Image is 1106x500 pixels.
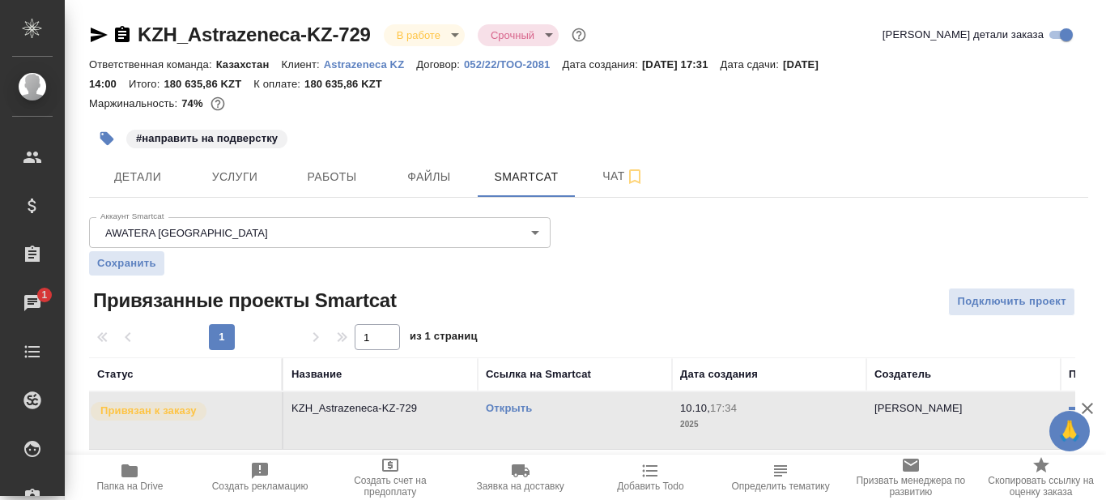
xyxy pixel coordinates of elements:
span: Заявка на доставку [476,481,564,492]
a: 1 [4,283,61,323]
p: 74% [181,97,206,109]
p: #направить на подверстку [136,130,278,147]
p: 180 635,86 KZT [164,78,253,90]
div: В работе [384,24,465,46]
button: Добавить тэг [89,121,125,156]
a: Открыть [486,402,532,414]
button: Доп статусы указывают на важность/срочность заказа [568,24,589,45]
button: Заявка на доставку [455,455,585,500]
div: Ссылка на Smartcat [486,366,591,382]
button: Скопировать ссылку для ЯМессенджера [89,25,108,45]
div: Дата создания [680,366,758,382]
p: Дата создания: [562,58,641,71]
span: Файлы [390,167,468,187]
button: В работе [392,28,445,42]
button: Добавить Todo [585,455,716,500]
span: 🙏 [1056,414,1083,448]
button: 🙏 [1049,411,1090,451]
p: Договор: [416,58,464,71]
span: [PERSON_NAME] детали заказа [883,27,1044,43]
span: Подключить проект [957,293,1066,311]
button: Определить тематику [716,455,846,500]
button: Призвать менеджера по развитию [846,455,976,500]
span: Чат [585,166,662,186]
div: В работе [478,24,559,46]
p: 17:34 [710,402,737,414]
p: 052/22/ТОО-2081 [464,58,563,71]
div: Название [291,366,342,382]
button: AWATERA [GEOGRAPHIC_DATA] [100,226,273,240]
span: Сохранить [97,255,156,271]
p: KZH_Astrazeneca-KZ-729 [291,400,470,417]
p: 180 635,86 KZT [304,78,394,90]
p: 10.10, [680,402,710,414]
span: Определить тематику [731,481,829,492]
button: Создать рекламацию [195,455,325,500]
span: Работы [293,167,371,187]
p: Казахстан [216,58,282,71]
span: Создать рекламацию [212,481,308,492]
p: 2025 [680,417,858,433]
button: Папка на Drive [65,455,195,500]
button: Создать счет на предоплату [325,455,456,500]
button: Скопировать ссылку [113,25,132,45]
a: KZH_Astrazeneca-KZ-729 [138,24,371,45]
p: Привязан к заказу [100,403,197,419]
p: Astrazeneca KZ [324,58,417,71]
button: Срочный [486,28,539,42]
p: Клиент: [281,58,323,71]
span: Скопировать ссылку на оценку заказа [985,475,1096,498]
span: Добавить Todo [617,481,683,492]
a: 052/22/ТОО-2081 [464,57,563,71]
p: [DATE] 17:31 [642,58,721,71]
span: Детали [99,167,177,187]
div: AWATERA [GEOGRAPHIC_DATA] [89,217,551,248]
p: К оплате: [253,78,304,90]
a: Astrazeneca KZ [324,57,417,71]
button: Скопировать ссылку на оценку заказа [976,455,1106,500]
p: [PERSON_NAME] [874,402,963,414]
p: Маржинальность: [89,97,181,109]
span: из 1 страниц [410,327,478,350]
span: Услуги [196,167,274,187]
span: Призвать менеджера по развитию [856,475,967,498]
span: Smartcat [487,167,565,187]
p: Дата сдачи: [721,58,783,71]
div: Статус [97,366,134,382]
span: Папка на Drive [96,481,163,492]
span: Создать счет на предоплату [335,475,446,498]
button: 6119.31 RUB; 0.00 KZT; [207,93,228,114]
span: Привязанные проекты Smartcat [89,288,397,314]
button: Сохранить [89,251,164,276]
p: Итого: [129,78,164,90]
span: 1 [32,287,57,303]
button: Подключить проект [948,288,1075,316]
div: Создатель [874,366,931,382]
p: Ответственная команда: [89,58,216,71]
